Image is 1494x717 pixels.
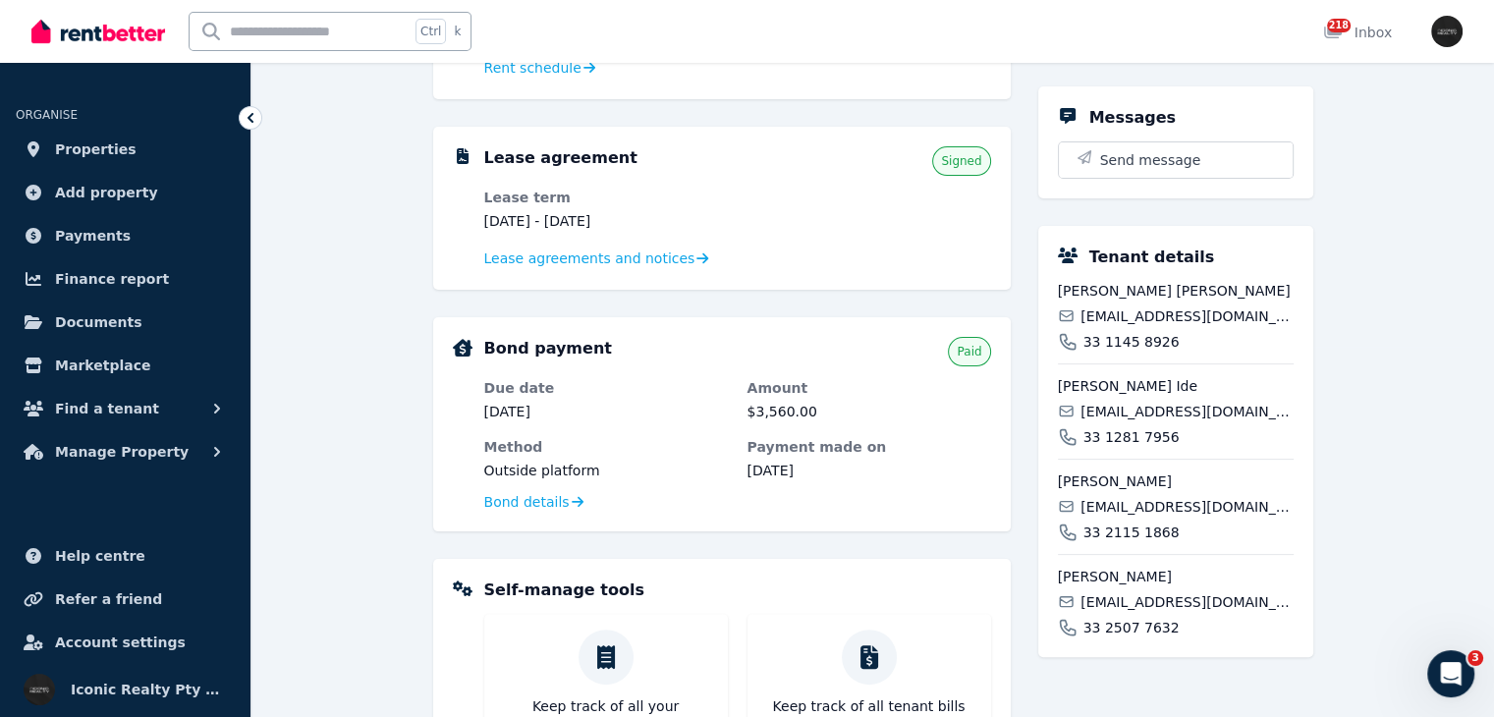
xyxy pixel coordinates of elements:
h5: Tenant details [1089,246,1215,269]
img: Iconic Realty Pty Ltd [1431,16,1463,47]
h5: Messages [1089,106,1176,130]
span: 33 1281 7956 [1083,427,1180,447]
div: Inbox [1323,23,1392,42]
iframe: Intercom live chat [1427,650,1474,697]
span: Documents [55,310,142,334]
span: 33 2115 1868 [1083,523,1180,542]
a: Rent schedule [484,58,596,78]
button: Manage Property [16,432,235,471]
span: ORGANISE [16,108,78,122]
span: 33 1145 8926 [1083,332,1180,352]
dt: Lease term [484,188,728,207]
a: Refer a friend [16,579,235,619]
span: 218 [1327,19,1351,32]
img: Iconic Realty Pty Ltd [24,674,55,705]
span: Payments [55,224,131,248]
img: Bond Details [453,339,472,357]
span: Paid [957,344,981,359]
span: Help centre [55,544,145,568]
span: Ctrl [415,19,446,44]
a: Add property [16,173,235,212]
span: [EMAIL_ADDRESS][DOMAIN_NAME] [1080,306,1293,326]
span: Rent schedule [484,58,581,78]
span: Find a tenant [55,397,159,420]
span: 33 2507 7632 [1083,618,1180,637]
a: Payments [16,216,235,255]
span: Marketplace [55,354,150,377]
span: [PERSON_NAME] Ide [1058,376,1294,396]
span: [EMAIL_ADDRESS][DOMAIN_NAME] [1080,497,1293,517]
span: Finance report [55,267,169,291]
dt: Payment made on [747,437,991,457]
span: k [454,24,461,39]
span: [EMAIL_ADDRESS][DOMAIN_NAME] [1080,592,1293,612]
span: Lease agreements and notices [484,248,695,268]
span: [PERSON_NAME] [PERSON_NAME] [1058,281,1294,301]
a: Bond details [484,492,583,512]
span: Manage Property [55,440,189,464]
h5: Self-manage tools [484,579,644,602]
h5: Bond payment [484,337,612,360]
a: Properties [16,130,235,169]
span: Bond details [484,492,570,512]
span: [PERSON_NAME] [1058,471,1294,491]
span: 3 [1467,650,1483,666]
a: Finance report [16,259,235,299]
a: Account settings [16,623,235,662]
a: Documents [16,303,235,342]
span: Add property [55,181,158,204]
img: RentBetter [31,17,165,46]
dt: Method [484,437,728,457]
dt: Due date [484,378,728,398]
a: Lease agreements and notices [484,248,709,268]
dt: Amount [747,378,991,398]
dd: $3,560.00 [747,402,991,421]
dd: [DATE] - [DATE] [484,211,728,231]
dd: [DATE] [747,461,991,480]
h5: Lease agreement [484,146,637,170]
span: Account settings [55,631,186,654]
span: Signed [941,153,981,169]
span: Properties [55,138,137,161]
a: Help centre [16,536,235,576]
span: [PERSON_NAME] [1058,567,1294,586]
span: Send message [1100,150,1201,170]
dd: Outside platform [484,461,728,480]
dd: [DATE] [484,402,728,421]
button: Send message [1059,142,1293,178]
span: Refer a friend [55,587,162,611]
span: Iconic Realty Pty Ltd [71,678,227,701]
button: Find a tenant [16,389,235,428]
span: [EMAIL_ADDRESS][DOMAIN_NAME] [1080,402,1293,421]
a: Marketplace [16,346,235,385]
